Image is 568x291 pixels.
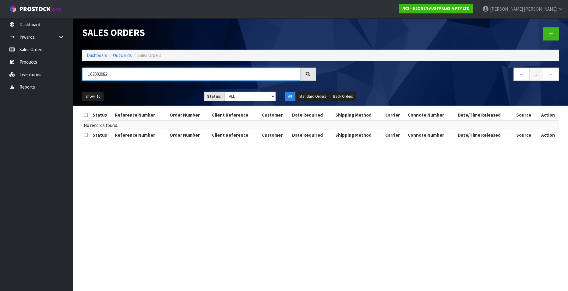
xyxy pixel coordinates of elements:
span: ProStock [19,5,51,13]
input: Search sales orders [82,68,300,81]
th: Date Required [291,130,333,140]
button: Show: 10 [82,92,104,101]
th: Carrier [384,130,406,140]
th: Date Required [291,110,333,120]
th: Customer [260,110,291,120]
nav: Page navigation [325,68,559,82]
th: Client Reference [210,130,260,140]
th: Status [91,130,113,140]
th: Reference Number [113,130,168,140]
a: Outwards [113,52,132,58]
th: Date/Time Released [456,110,515,120]
button: Back Orders [330,92,356,101]
th: Action [538,110,559,120]
th: Source [515,130,538,140]
a: 1 [529,68,543,81]
a: Dashboard [87,52,108,58]
th: Connote Number [406,130,456,140]
strong: N03 - NEOGEN AUSTRALASIA PTY LTD [402,6,470,11]
th: Connote Number [406,110,456,120]
th: Shipping Method [334,110,384,120]
a: → [543,68,559,81]
th: Shipping Method [334,130,384,140]
th: Source [515,110,538,120]
a: ← [513,68,530,81]
button: Standard Orders [296,92,329,101]
th: Order Number [168,110,210,120]
th: Customer [260,130,291,140]
img: cube-alt.png [9,5,17,13]
h1: Sales Orders [82,27,316,38]
th: Action [538,130,559,140]
th: Client Reference [210,110,260,120]
span: Sales Orders [137,52,161,58]
span: [PERSON_NAME] [490,6,523,12]
strong: Status: [207,94,221,99]
th: Carrier [384,110,406,120]
th: Date/Time Released [456,130,515,140]
td: No records found. [82,120,559,130]
th: Status [91,110,113,120]
button: All [285,92,295,101]
small: WMS [52,7,61,12]
span: [PERSON_NAME] [524,6,557,12]
th: Order Number [168,130,210,140]
th: Reference Number [113,110,168,120]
